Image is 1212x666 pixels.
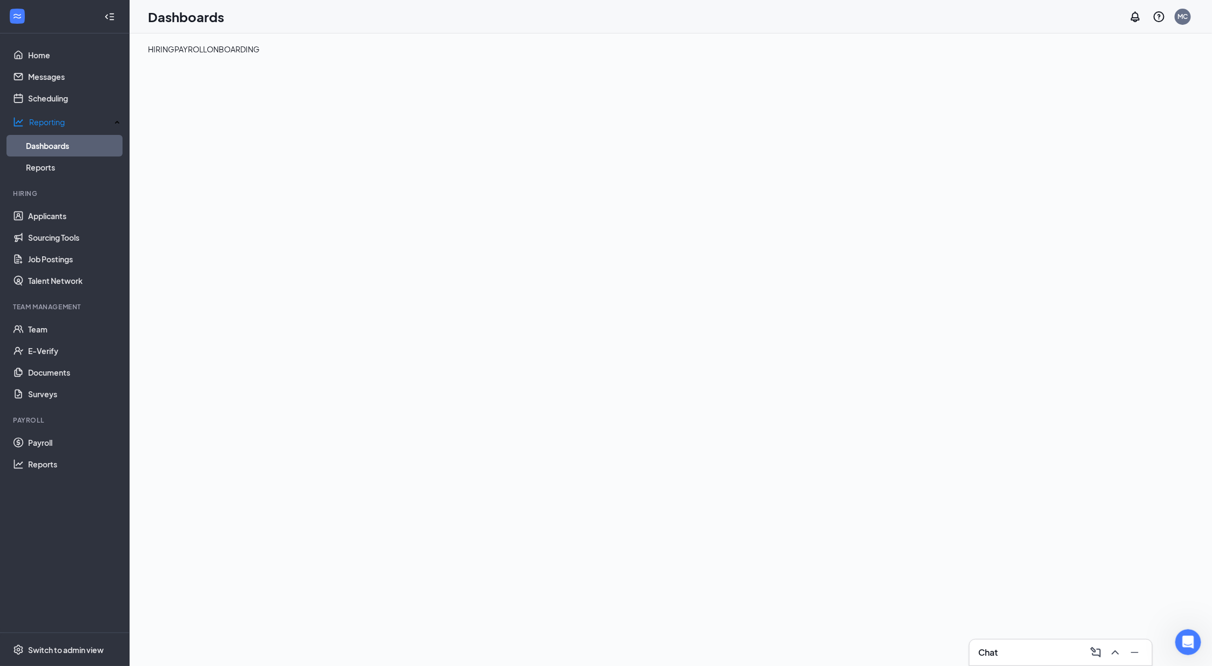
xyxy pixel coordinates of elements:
svg: Analysis [13,117,24,127]
svg: Minimize [1128,646,1141,659]
h3: Chat [978,647,998,658]
a: Reports [28,453,120,475]
svg: Settings [13,644,24,655]
a: Job Postings [28,248,120,270]
svg: ComposeMessage [1089,646,1102,659]
a: Scheduling [28,87,120,109]
a: Home [28,44,120,66]
h1: Dashboards [148,8,224,26]
a: Sourcing Tools [28,227,120,248]
div: Team Management [13,302,118,311]
a: E-Verify [28,340,120,362]
svg: WorkstreamLogo [12,11,23,22]
div: Switch to admin view [28,644,104,655]
a: Surveys [28,383,120,405]
a: Talent Network [28,270,120,291]
svg: Collapse [104,11,115,22]
a: Applicants [28,205,120,227]
svg: Notifications [1129,10,1142,23]
button: Minimize [1126,644,1143,661]
button: ComposeMessage [1087,644,1105,661]
div: Reporting [29,117,111,127]
div: MC [1178,12,1188,21]
div: ONBOARDING [207,43,260,55]
a: Reports [26,157,120,178]
div: Payroll [13,416,118,425]
svg: ChevronUp [1109,646,1122,659]
a: Dashboards [26,135,120,157]
iframe: Intercom live chat [1175,629,1201,655]
div: PAYROLL [174,43,207,55]
a: Payroll [28,432,120,453]
svg: QuestionInfo [1153,10,1166,23]
a: Team [28,318,120,340]
a: Messages [28,66,120,87]
a: Documents [28,362,120,383]
div: Hiring [13,189,118,198]
div: HIRING [148,43,174,55]
button: ChevronUp [1107,644,1124,661]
